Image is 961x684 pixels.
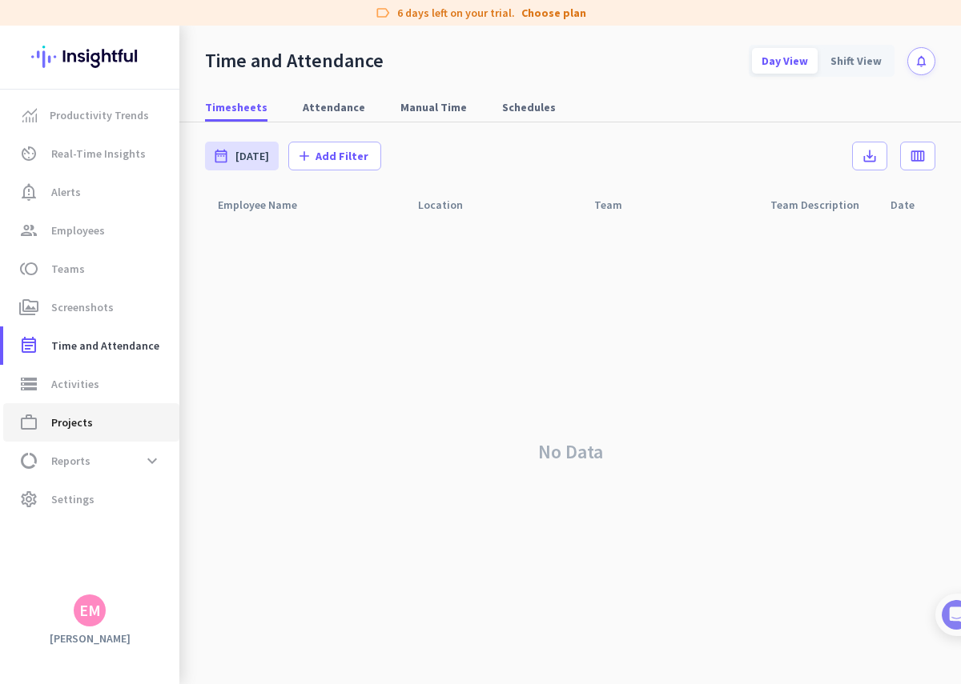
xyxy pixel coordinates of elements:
span: Settings [51,490,94,509]
span: Alerts [51,182,81,202]
i: storage [19,374,38,394]
span: Attendance [303,99,365,115]
i: perm_media [19,298,38,317]
a: settingsSettings [3,480,179,518]
i: calendar_view_week [910,148,926,164]
a: Choose plan [521,5,586,21]
span: Employees [51,221,105,240]
a: tollTeams [3,250,179,288]
span: Projects [51,413,93,432]
a: work_outlineProjects [3,403,179,442]
span: Add Filter [316,148,368,164]
i: data_usage [19,451,38,470]
i: save_alt [862,148,878,164]
div: Date [891,194,934,216]
span: Activities [51,374,99,394]
span: Time and Attendance [51,336,159,355]
img: Insightful logo [31,26,148,88]
i: av_timer [19,144,38,163]
button: addAdd Filter [288,142,381,170]
i: notification_important [19,182,38,202]
div: Team Description [758,190,878,220]
span: Manual Time [400,99,467,115]
i: event_note [19,336,38,355]
a: notification_importantAlerts [3,173,179,211]
div: Shift View [821,48,891,74]
button: notifications [907,47,935,75]
span: Productivity Trends [50,106,149,125]
a: event_noteTime and Attendance [3,326,179,365]
span: Screenshots [51,298,114,317]
a: perm_mediaScreenshots [3,288,179,326]
span: Schedules [502,99,556,115]
button: expand_more [138,446,167,475]
a: av_timerReal-Time Insights [3,134,179,173]
div: EM [79,602,101,618]
img: menu-item [22,108,37,122]
i: toll [19,259,38,278]
a: storageActivities [3,365,179,403]
i: add [296,148,312,164]
div: Location [405,190,581,220]
span: Timesheets [205,99,267,115]
span: Real-Time Insights [51,144,146,163]
a: groupEmployees [3,211,179,250]
span: Reports [51,451,90,470]
span: Teams [51,259,85,278]
i: notifications [915,54,928,68]
button: calendar_view_week [900,142,935,170]
button: save_alt [852,142,887,170]
div: Time and Attendance [205,49,384,73]
i: label [375,5,391,21]
i: date_range [213,148,229,164]
div: No Data [205,220,935,684]
div: Team [581,190,758,220]
span: [DATE] [235,148,269,164]
a: menu-itemProductivity Trends [3,96,179,134]
a: data_usageReportsexpand_more [3,442,179,480]
i: settings [19,490,38,509]
i: group [19,221,38,240]
div: Day View [752,48,818,74]
i: work_outline [19,413,38,432]
div: Employee Name [205,190,405,220]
